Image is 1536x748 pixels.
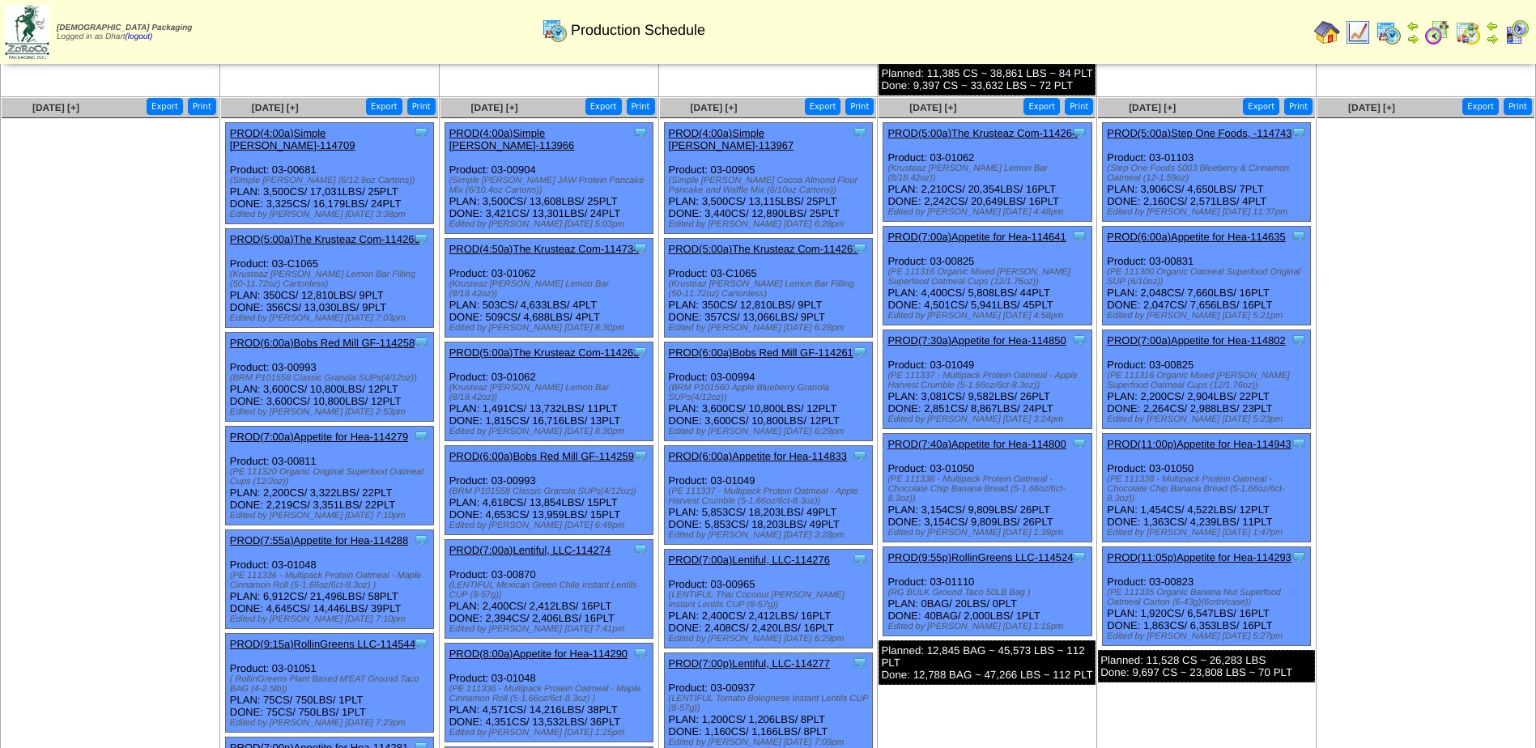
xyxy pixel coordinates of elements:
[57,23,192,32] span: [DEMOGRAPHIC_DATA] Packaging
[664,446,872,545] div: Product: 03-01049 PLAN: 5,853CS / 18,203LBS / 49PLT DONE: 5,853CS / 18,203LBS / 49PLT
[1284,98,1313,115] button: Print
[664,342,872,441] div: Product: 03-00994 PLAN: 3,600CS / 10,800LBS / 12PLT DONE: 3,600CS / 10,800LBS / 12PLT
[1504,98,1532,115] button: Print
[1486,19,1499,32] img: arrowleft.gif
[1291,228,1307,244] img: Tooltip
[887,528,1091,538] div: Edited by [PERSON_NAME] [DATE] 1:39pm
[805,98,841,115] button: Export
[449,728,653,737] div: Edited by [PERSON_NAME] [DATE] 1:25pm
[632,344,649,360] img: Tooltip
[669,450,847,462] a: PROD(6:00a)Appetite for Hea-114833
[669,657,830,669] a: PROD(7:00p)Lentiful, LLC-114277
[669,176,872,195] div: (Simple [PERSON_NAME] Cocoa Almond Flour Pancake and Waffle Mix (6/10oz Cartons))
[1107,438,1291,450] a: PROD(11:00p)Appetite for Hea-114943
[1103,434,1311,542] div: Product: 03-01050 PLAN: 1,454CS / 4,522LBS / 12PLT DONE: 1,363CS / 4,239LBS / 11PLT
[632,448,649,464] img: Tooltip
[5,5,49,59] img: zoroco-logo-small.webp
[230,534,408,546] a: PROD(7:55a)Appetite for Hea-114288
[664,550,872,648] div: Product: 03-00965 PLAN: 2,400CS / 2,412LBS / 16PLT DONE: 2,408CS / 2,420LBS / 16PLT
[669,694,872,713] div: (LENTIFUL Tomato Bolognese Instant Lentils CUP (8-57g))
[449,243,640,255] a: PROD(4:50a)The Krusteaz Com-114734
[1462,98,1499,115] button: Export
[1486,32,1499,45] img: arrowright.gif
[1406,32,1419,45] img: arrowright.gif
[669,530,872,540] div: Edited by [PERSON_NAME] [DATE] 3:28pm
[845,98,874,115] button: Print
[147,98,183,115] button: Export
[664,239,872,338] div: Product: 03-C1065 PLAN: 350CS / 12,810LBS / 9PLT DONE: 357CS / 13,066LBS / 9PLT
[449,176,653,195] div: (Simple [PERSON_NAME] JAW Protein Pancake Mix (6/10.4oz Cartons))
[1107,631,1310,641] div: Edited by [PERSON_NAME] [DATE] 5:27pm
[225,123,433,224] div: Product: 03-00681 PLAN: 3,500CS / 17,031LBS / 25PLT DONE: 3,325CS / 16,179LBS / 24PLT
[542,17,568,43] img: calendarprod.gif
[1107,528,1310,538] div: Edited by [PERSON_NAME] [DATE] 1:47pm
[449,624,653,634] div: Edited by [PERSON_NAME] [DATE] 7:41pm
[449,544,611,556] a: PROD(7:00a)Lentiful, LLC-114274
[669,590,872,610] div: (LENTIFUL Thai Coconut [PERSON_NAME] Instant Lentils CUP (8-57g))
[883,547,1091,636] div: Product: 03-01110 PLAN: 0BAG / 20LBS / 0PLT DONE: 40BAG / 2,000LBS / 1PLT
[669,383,872,402] div: (BRM P101560 Apple Blueberry Granola SUPs(4/12oz))
[1406,19,1419,32] img: arrowleft.gif
[1107,164,1310,183] div: (Step One Foods 5003 Blueberry & Cinnamon Oatmeal (12-1.59oz)
[252,102,299,113] a: [DATE] [+]
[449,279,653,299] div: (Krusteaz [PERSON_NAME] Lemon Bar (8/18.42oz))
[887,622,1091,631] div: Edited by [PERSON_NAME] [DATE] 1:15pm
[230,674,433,694] div: ( RollinGreens Plant Based M'EAT Ground Taco BAG (4-2.5lb))
[887,474,1091,504] div: (PE 111338 - Multipack Protein Oatmeal - Chocolate Chip Banana Bread (5-1.66oz/6ct-8.3oz))
[571,22,705,39] span: Production Schedule
[445,446,653,535] div: Product: 03-00993 PLAN: 4,618CS / 13,854LBS / 15PLT DONE: 4,653CS / 13,959LBS / 15PLT
[879,640,1096,685] div: Planned: 12,845 BAG ~ 45,573 LBS ~ 112 PLT Done: 12,788 BAG ~ 47,266 LBS ~ 112 PLT
[230,467,433,487] div: (PE 111320 Organic Original Superfood Oatmeal Cups (12/2oz))
[1107,474,1310,504] div: (PE 111338 - Multipack Protein Oatmeal - Chocolate Chip Banana Bread (5-1.66oz/6ct-8.3oz))
[1071,125,1087,141] img: Tooltip
[230,337,415,349] a: PROD(6:00a)Bobs Red Mill GF-114258
[471,102,518,113] a: [DATE] [+]
[852,344,868,360] img: Tooltip
[887,267,1091,287] div: (PE 111316 Organic Mixed [PERSON_NAME] Superfood Oatmeal Cups (12/1.76oz))
[32,102,79,113] span: [DATE] [+]
[1243,98,1279,115] button: Export
[852,551,868,567] img: Tooltip
[449,383,653,402] div: (Krusteaz [PERSON_NAME] Lemon Bar (8/18.42oz))
[449,323,653,333] div: Edited by [PERSON_NAME] [DATE] 8:30pm
[669,323,872,333] div: Edited by [PERSON_NAME] [DATE] 6:28pm
[230,407,433,417] div: Edited by [PERSON_NAME] [DATE] 2:53pm
[1107,414,1310,424] div: Edited by [PERSON_NAME] [DATE] 5:23pm
[413,231,429,247] img: Tooltip
[1376,19,1402,45] img: calendarprod.gif
[632,542,649,558] img: Tooltip
[1103,123,1311,222] div: Product: 03-01103 PLAN: 3,906CS / 4,650LBS / 7PLT DONE: 2,160CS / 2,571LBS / 4PLT
[1107,588,1310,607] div: (PE 111335 Organic Banana Nut Superfood Oatmeal Carton (6-43g)(6crtn/case))
[669,487,872,506] div: (PE 111337 - Multipack Protein Oatmeal - Apple Harvest Crumble (5-1.66oz/6ct-8.3oz))
[449,427,653,436] div: Edited by [PERSON_NAME] [DATE] 8:30pm
[225,634,433,733] div: Product: 03-01051 PLAN: 75CS / 750LBS / 1PLT DONE: 75CS / 750LBS / 1PLT
[230,176,433,185] div: (Simple [PERSON_NAME] (6/12.9oz Cartons))
[887,371,1091,390] div: (PE 111337 - Multipack Protein Oatmeal - Apple Harvest Crumble (5-1.66oz/6ct-8.3oz))
[1103,330,1311,429] div: Product: 03-00825 PLAN: 2,200CS / 2,904LBS / 22PLT DONE: 2,264CS / 2,988LBS / 23PLT
[230,511,433,521] div: Edited by [PERSON_NAME] [DATE] 7:10pm
[1348,102,1395,113] a: [DATE] [+]
[1129,102,1176,113] span: [DATE] [+]
[887,311,1091,321] div: Edited by [PERSON_NAME] [DATE] 4:58pm
[445,239,653,338] div: Product: 03-01062 PLAN: 503CS / 4,633LBS / 4PLT DONE: 509CS / 4,688LBS / 4PLT
[883,227,1091,325] div: Product: 03-00825 PLAN: 4,400CS / 5,808LBS / 44PLT DONE: 4,501CS / 5,941LBS / 45PLT
[1071,549,1087,565] img: Tooltip
[230,127,355,151] a: PROD(4:00a)Simple [PERSON_NAME]-114709
[449,346,640,359] a: PROD(5:00a)The Krusteaz Com-114263
[1107,231,1285,243] a: PROD(6:00a)Appetite for Hea-114635
[230,638,415,650] a: PROD(9:15a)RollinGreens LLC-114544
[413,532,429,548] img: Tooltip
[632,645,649,661] img: Tooltip
[664,123,872,234] div: Product: 03-00905 PLAN: 3,500CS / 13,115LBS / 25PLT DONE: 3,440CS / 12,890LBS / 25PLT
[887,414,1091,424] div: Edited by [PERSON_NAME] [DATE] 3:24pm
[669,219,872,229] div: Edited by [PERSON_NAME] [DATE] 6:28pm
[1065,98,1093,115] button: Print
[1345,19,1371,45] img: line_graph.gif
[1107,551,1291,563] a: PROD(11:05p)Appetite for Hea-114293
[1424,19,1450,45] img: calendarblend.gif
[585,98,622,115] button: Export
[449,684,653,703] div: (PE 111336 - Multipack Protein Oatmeal - Maple Cinnamon Roll (5-1.66oz/6ct-8.3oz) )
[632,240,649,257] img: Tooltip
